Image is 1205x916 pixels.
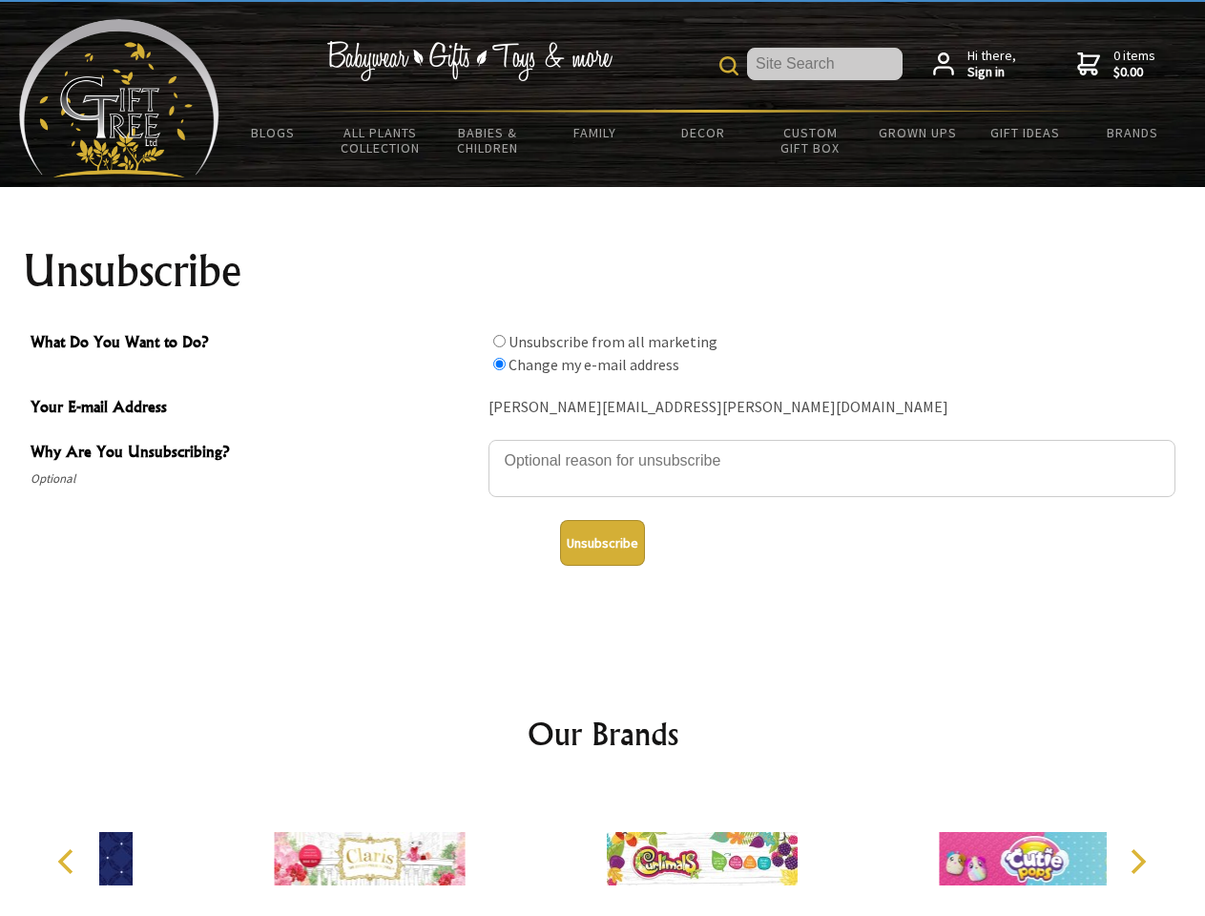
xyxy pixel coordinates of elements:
input: What Do You Want to Do? [493,358,506,370]
img: Babywear - Gifts - Toys & more [326,41,613,81]
input: What Do You Want to Do? [493,335,506,347]
a: BLOGS [219,113,327,153]
span: Optional [31,468,479,490]
div: [PERSON_NAME][EMAIL_ADDRESS][PERSON_NAME][DOMAIN_NAME] [488,393,1175,423]
button: Next [1116,841,1158,883]
a: Gift Ideas [971,113,1079,153]
input: Site Search [747,48,903,80]
a: Hi there,Sign in [933,48,1016,81]
strong: $0.00 [1113,64,1155,81]
button: Previous [48,841,90,883]
span: Your E-mail Address [31,395,479,423]
img: product search [719,56,738,75]
span: Hi there, [967,48,1016,81]
button: Unsubscribe [560,520,645,566]
label: Unsubscribe from all marketing [509,332,717,351]
a: Family [542,113,650,153]
span: 0 items [1113,47,1155,81]
strong: Sign in [967,64,1016,81]
a: Decor [649,113,757,153]
span: What Do You Want to Do? [31,330,479,358]
a: Babies & Children [434,113,542,168]
img: Babyware - Gifts - Toys and more... [19,19,219,177]
a: Brands [1079,113,1187,153]
label: Change my e-mail address [509,355,679,374]
textarea: Why Are You Unsubscribing? [488,440,1175,497]
h1: Unsubscribe [23,248,1183,294]
span: Why Are You Unsubscribing? [31,440,479,468]
h2: Our Brands [38,711,1168,757]
a: Grown Ups [863,113,971,153]
a: All Plants Collection [327,113,435,168]
a: Custom Gift Box [757,113,864,168]
a: 0 items$0.00 [1077,48,1155,81]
